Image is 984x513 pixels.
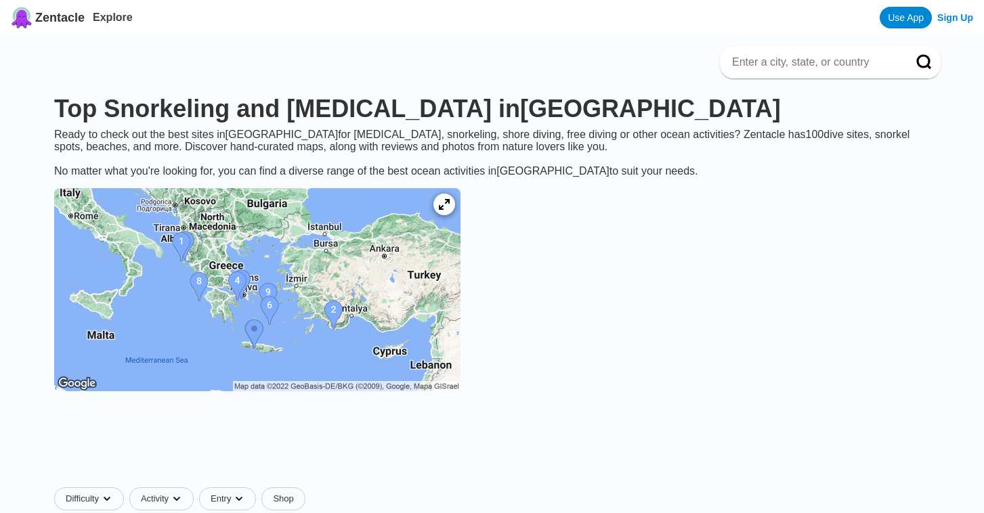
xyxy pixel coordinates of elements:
[54,95,930,123] h1: Top Snorkeling and [MEDICAL_DATA] in [GEOGRAPHIC_DATA]
[35,11,85,25] span: Zentacle
[731,55,897,69] input: Enter a city, state, or country
[937,12,973,23] a: Sign Up
[171,493,182,504] img: dropdown caret
[54,188,461,391] img: Greece dive site map
[43,177,471,405] a: Greece dive site map
[43,129,941,177] div: Ready to check out the best sites in [GEOGRAPHIC_DATA] for [MEDICAL_DATA], snorkeling, shore divi...
[234,493,244,504] img: dropdown caret
[164,416,821,476] iframe: Advertisement
[199,487,261,510] button: Entrydropdown caret
[54,487,129,510] button: Difficultydropdown caret
[93,12,133,23] a: Explore
[129,487,199,510] button: Activitydropdown caret
[261,487,305,510] a: Shop
[11,7,33,28] img: Zentacle logo
[102,493,112,504] img: dropdown caret
[141,493,169,504] span: Activity
[66,493,99,504] span: Difficulty
[11,7,85,28] a: Zentacle logoZentacle
[880,7,932,28] a: Use App
[211,493,231,504] span: Entry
